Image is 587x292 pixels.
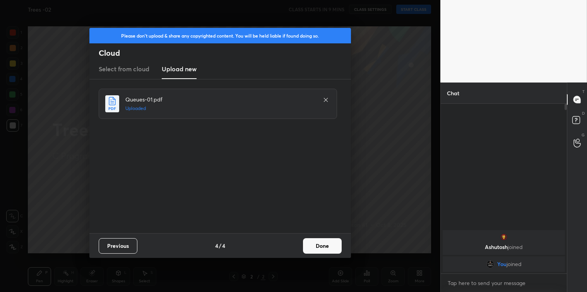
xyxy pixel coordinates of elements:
h4: / [219,242,221,250]
p: Chat [441,83,465,103]
img: e60519a4c4f740609fbc41148676dd3d.jpg [486,260,494,268]
button: Done [303,238,342,254]
p: G [582,132,585,138]
div: Please don't upload & share any copyrighted content. You will be held liable if found doing so. [89,28,351,43]
h4: 4 [222,242,225,250]
h3: Upload new [162,64,197,74]
p: Ashutosh [447,244,560,250]
span: joined [508,243,523,251]
h4: Queues-01.pdf [125,95,315,103]
span: You [497,261,506,267]
p: T [582,89,585,94]
img: 57fa73ed9ffb438299f8b0b7168da4d1.jpg [500,233,508,241]
h4: 4 [215,242,218,250]
p: D [582,110,585,116]
span: joined [506,261,521,267]
div: grid [441,228,567,273]
button: Previous [99,238,137,254]
h2: Cloud [99,48,351,58]
h5: Uploaded [125,105,315,112]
